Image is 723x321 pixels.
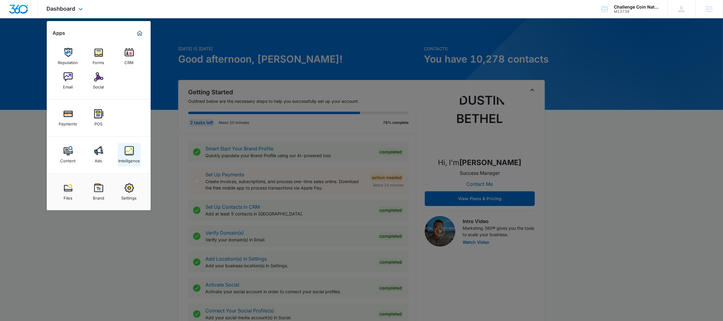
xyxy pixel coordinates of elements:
[57,69,80,92] a: Email
[87,45,110,68] a: Forms
[122,193,137,200] div: Settings
[61,155,76,163] div: Content
[125,57,134,65] div: CRM
[118,45,141,68] a: CRM
[57,143,80,166] a: Content
[118,155,140,163] div: Intelligence
[53,30,65,36] h2: Apps
[135,28,145,38] a: Marketing 360® Dashboard
[47,5,75,12] span: Dashboard
[87,180,110,204] a: Brand
[614,5,659,9] div: account name
[95,118,103,126] div: POS
[58,57,78,65] div: Reputation
[93,57,105,65] div: Forms
[118,180,141,204] a: Settings
[93,193,104,200] div: Brand
[614,9,659,14] div: account id
[118,143,141,166] a: Intelligence
[87,143,110,166] a: Ads
[57,180,80,204] a: Files
[57,45,80,68] a: Reputation
[63,81,73,89] div: Email
[64,193,72,200] div: Files
[87,69,110,92] a: Social
[59,118,77,126] div: Payments
[57,106,80,129] a: Payments
[95,155,102,163] div: Ads
[87,106,110,129] a: POS
[93,81,104,89] div: Social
